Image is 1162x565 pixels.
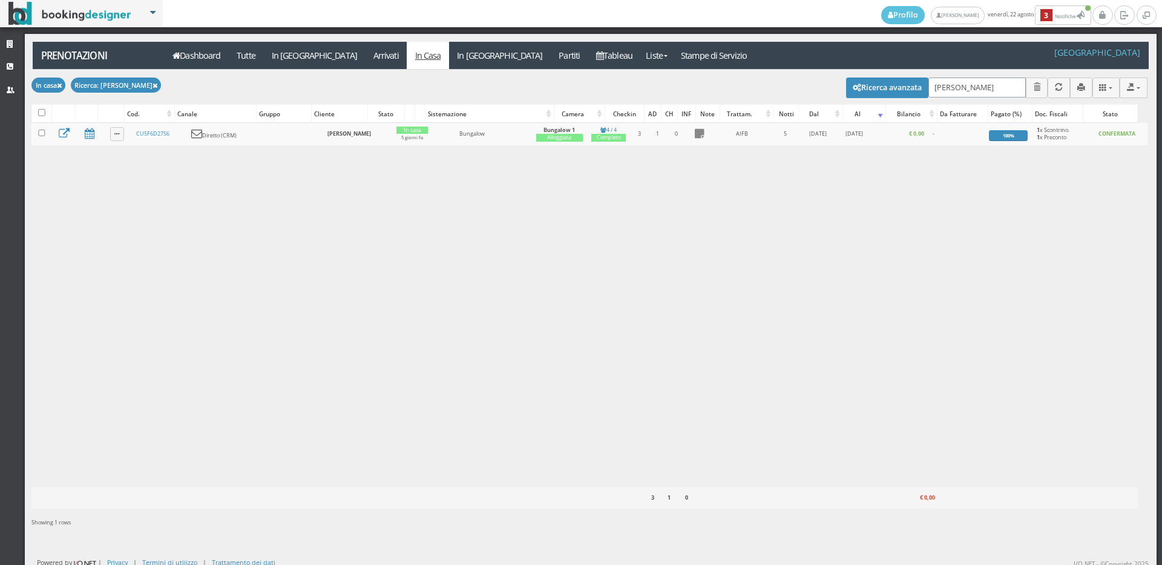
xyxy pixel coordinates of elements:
button: 3Notifiche [1035,5,1091,25]
input: Cerca [928,78,1026,97]
img: BookingDesigner.com [8,2,131,25]
b: 0 [685,494,688,501]
td: 0 [666,123,686,145]
a: Liste [640,42,672,69]
div: CH [661,105,677,122]
td: 3 [630,123,648,145]
button: Ricerca: [PERSON_NAME] [71,78,162,93]
td: 5 [772,123,799,145]
b: 3 [651,494,654,501]
td: [DATE] [799,123,837,145]
button: Export [1120,78,1147,97]
b: € 0,00 [909,130,924,137]
td: [DATE] [837,123,871,145]
button: Aggiorna [1048,78,1070,97]
div: Notti [774,105,798,122]
b: 1 [668,494,671,501]
b: [PERSON_NAME] [327,130,371,137]
div: Canale [175,105,256,122]
div: Completo [591,134,626,142]
a: [PERSON_NAME] [931,7,985,24]
button: In casa [31,78,65,93]
a: In [GEOGRAPHIC_DATA] [449,42,551,69]
b: 1 [1037,133,1040,141]
a: Tableau [588,42,641,69]
div: 100% [989,130,1028,141]
div: Da Fatturare [937,105,988,122]
td: AIFB [713,123,772,145]
div: Sistemazione [425,105,554,122]
b: 3 [1040,9,1052,22]
div: Pagato (%) [988,105,1032,122]
div: INF [678,105,695,122]
div: Dal [799,105,842,122]
div: In casa [396,127,428,134]
button: Ricerca avanzata [846,78,928,98]
b: 1 [1037,126,1040,134]
b: CONFERMATA [1098,130,1135,137]
div: Bilancio [886,105,937,122]
div: Alloggiata [536,134,583,142]
a: Prenotazioni [33,42,158,69]
a: Stampe di Servizio [673,42,755,69]
td: 1 [649,123,666,145]
div: € 0,00 [885,490,937,506]
h4: [GEOGRAPHIC_DATA] [1054,47,1140,58]
div: Doc. Fiscali [1032,105,1083,122]
a: 4 / 4Completo [591,126,626,142]
span: venerdì, 22 agosto [881,5,1092,25]
div: AD [645,105,661,122]
a: Arrivati [365,42,407,69]
span: Showing 1 rows [31,518,71,526]
div: Stato [1083,105,1137,122]
div: Note [696,105,720,122]
td: x Scontrino. x Preconto [1032,123,1087,145]
a: Partiti [551,42,588,69]
a: In [GEOGRAPHIC_DATA] [263,42,365,69]
td: Diretto (CRM) [187,123,269,145]
a: Tutte [229,42,264,69]
div: Cliente [312,105,367,122]
a: CU5F6D2756 [136,130,169,137]
a: In Casa [407,42,449,69]
a: Profilo [881,6,925,24]
b: Bungalow 1 [543,126,575,134]
td: - [928,123,984,145]
div: Gruppo [257,105,310,122]
div: Cod. [125,105,174,122]
div: Trattam. [720,105,774,122]
td: Bungalow [455,123,532,145]
a: Dashboard [165,42,229,69]
div: Camera [554,105,605,122]
div: Al [843,105,886,122]
div: Checkin [605,105,644,122]
small: 5 giorni fa [401,134,423,140]
div: Stato [368,105,404,122]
